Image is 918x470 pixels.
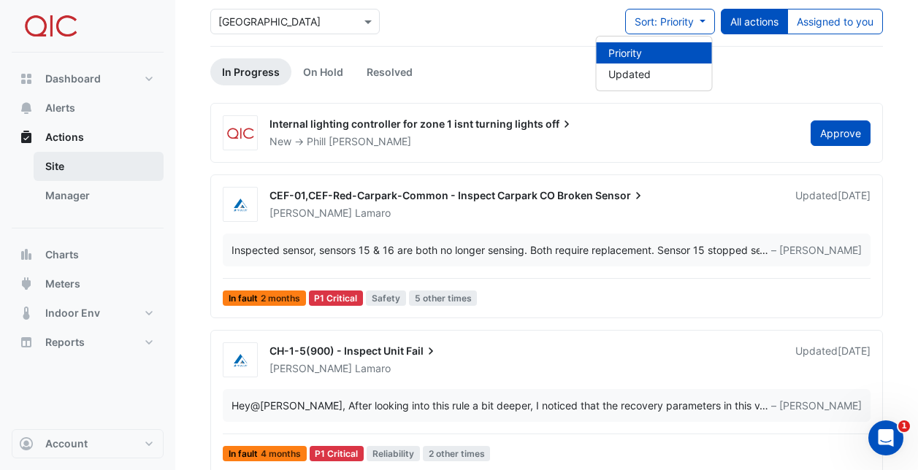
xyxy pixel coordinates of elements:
[45,436,88,451] span: Account
[355,361,391,376] span: Lamaro
[406,344,438,358] span: Fail
[34,152,164,181] a: Site
[291,58,355,85] a: On Hold
[12,152,164,216] div: Actions
[223,290,306,306] span: In fault
[223,446,307,461] span: In fault
[45,101,75,115] span: Alerts
[12,123,164,152] button: Actions
[19,335,34,350] app-icon: Reports
[34,181,164,210] a: Manager
[795,344,871,376] div: Updated
[19,130,34,145] app-icon: Actions
[269,117,543,130] span: Internal lighting controller for zone 1 isnt turning lights
[546,117,574,131] span: off
[635,15,694,28] span: Sort: Priority
[309,290,364,306] div: P1 Critical
[787,9,883,34] button: Assigned to you
[423,446,491,461] span: 2 other times
[329,134,411,149] span: [PERSON_NAME]
[12,64,164,93] button: Dashboard
[12,93,164,123] button: Alerts
[223,126,257,141] img: QIC
[232,398,760,413] div: Hey , After looking into this rule a bit deeper, I noticed that the recovery parameters in this v...
[721,9,788,34] button: All actions
[232,242,862,258] div: …
[898,420,910,432] span: 1
[232,398,862,413] div: …
[811,120,871,146] button: Approve
[250,399,343,412] span: dlamaro@airmaster.com.au [Airmaster Australia]
[597,42,712,63] li: Priority
[294,135,304,147] span: ->
[12,328,164,357] button: Reports
[223,198,257,212] img: Airmaster Australia
[838,189,871,201] span: Thu 21-Aug-2025 14:21 AEST
[795,188,871,220] div: Updated
[269,135,291,147] span: New
[838,344,871,357] span: Mon 28-Apr-2025 13:55 AEST
[771,242,862,258] span: – [PERSON_NAME]
[367,446,420,461] span: Reliability
[45,130,84,145] span: Actions
[261,450,301,458] span: 4 months
[355,206,391,220] span: Lamaro
[12,429,164,458] button: Account
[232,242,760,258] div: Inspected sensor, sensors 15 & 16 are both no longer sensing. Both require replacement. Sensor 15...
[269,207,352,219] span: [PERSON_NAME]
[210,58,291,85] a: In Progress
[868,420,903,455] iframe: Intercom live chat
[19,72,34,86] app-icon: Dashboard
[19,247,34,262] app-icon: Charts
[45,247,79,262] span: Charts
[19,277,34,291] app-icon: Meters
[18,12,83,41] img: Company Logo
[45,72,101,86] span: Dashboard
[310,446,364,461] div: P1 Critical
[45,335,85,350] span: Reports
[409,290,478,306] span: 5 other times
[269,189,593,201] span: CEF-01,CEF-Red-Carpark-Common - Inspect Carpark CO Broken
[307,135,326,147] span: Phill
[269,344,404,357] span: CH-1-5(900) - Inspect Unit
[19,101,34,115] app-icon: Alerts
[12,240,164,269] button: Charts
[45,277,80,291] span: Meters
[223,353,257,368] img: Airmaster Australia
[366,290,406,306] span: Safety
[269,362,352,374] span: [PERSON_NAME]
[19,306,34,320] app-icon: Indoor Env
[12,269,164,298] button: Meters
[45,306,100,320] span: Indoor Env
[597,63,712,85] li: Updated
[595,188,646,203] span: Sensor
[355,58,424,85] a: Resolved
[625,9,715,34] button: Sort: Priority
[820,127,861,139] span: Approve
[771,398,862,413] span: – [PERSON_NAME]
[12,298,164,328] button: Indoor Env
[261,294,300,303] span: 2 months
